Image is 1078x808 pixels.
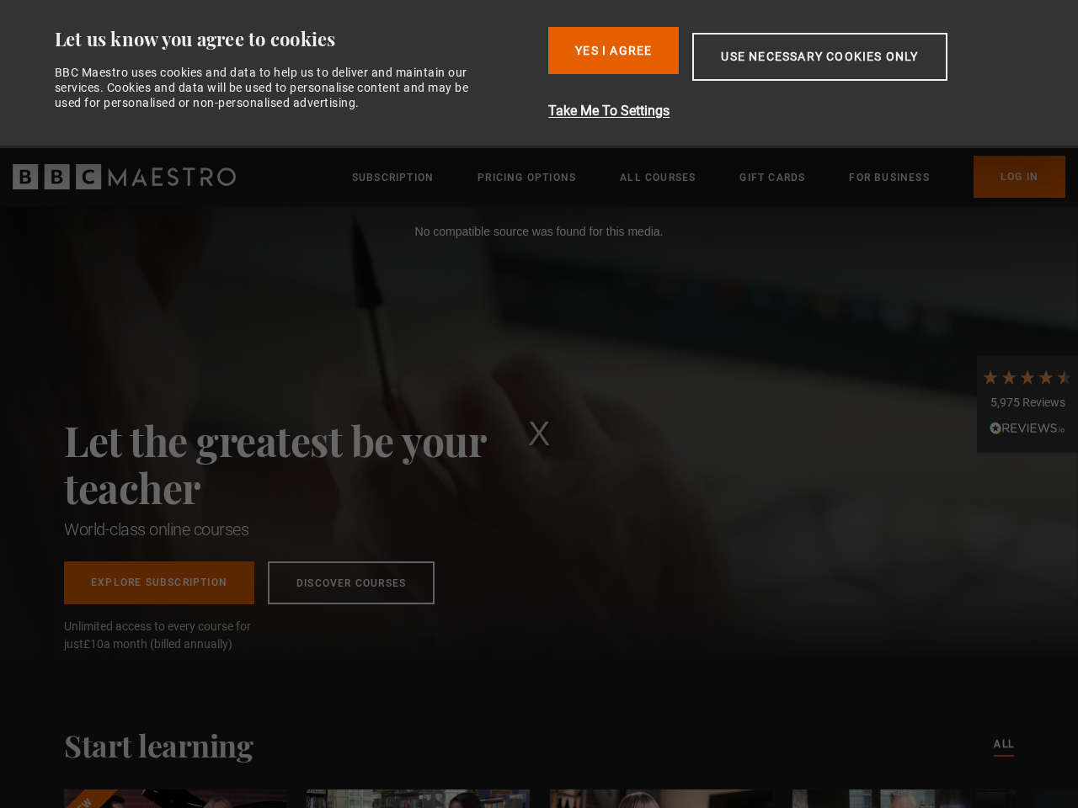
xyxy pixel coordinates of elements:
a: For business [849,169,929,186]
a: Pricing Options [478,169,576,186]
svg: BBC Maestro [13,164,236,189]
a: Subscription [352,169,434,186]
a: All [994,736,1014,754]
div: 5,975 Reviews [981,395,1074,412]
a: Log In [974,156,1065,198]
a: All Courses [620,169,696,186]
nav: Primary [352,156,1065,198]
div: 4.7 Stars [981,368,1074,386]
img: REVIEWS.io [990,422,1065,433]
h2: Start learning [64,727,253,763]
button: Yes I Agree [548,27,679,74]
div: Let us know you agree to cookies [55,27,536,51]
button: Take Me To Settings [548,101,1036,121]
div: BBC Maestro uses cookies and data to help us to deliver and maintain our services. Cookies and da... [55,65,488,111]
button: Use necessary cookies only [692,33,947,81]
div: Read All Reviews [981,420,1074,440]
div: 5,975 ReviewsRead All Reviews [977,355,1078,453]
a: Gift Cards [739,169,805,186]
